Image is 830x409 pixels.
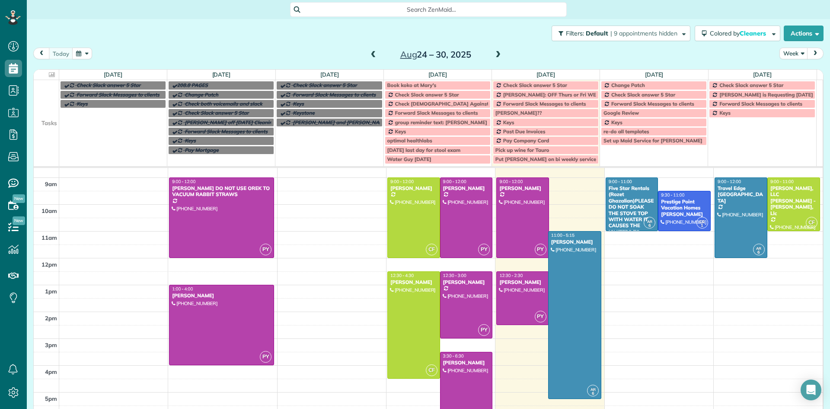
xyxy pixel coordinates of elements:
[591,387,596,392] span: AR
[185,128,268,135] span: Forward Slack Messages to clients
[185,91,218,98] span: Change Patch
[807,48,824,59] button: next
[387,137,432,144] span: optimal healthlabs
[390,179,414,184] span: 9:00 - 12:00
[390,185,437,191] div: [PERSON_NAME]
[400,49,417,60] span: Aug
[45,180,57,187] span: 9am
[503,82,567,88] span: Check Slack answer 5 Star
[719,109,731,116] span: Keys
[717,185,765,204] div: Travel Edge [GEOGRAPHIC_DATA]
[499,273,523,278] span: 12:30 - 2:30
[395,128,406,135] span: Keys
[536,71,555,78] a: [DATE]
[428,71,447,78] a: [DATE]
[45,395,57,402] span: 5pm
[260,351,271,363] span: PY
[552,26,690,41] button: Filters: Default | 9 appointments hidden
[390,273,414,278] span: 12:30 - 4:30
[551,232,575,238] span: 11:00 - 5:15
[503,119,514,126] span: Keys
[212,71,231,78] a: [DATE]
[426,364,437,376] span: CF
[320,71,339,78] a: [DATE]
[608,185,656,260] div: Five Star Rentals (Rozet Ghazalian)PLEASE DO NOT SOAK THE STOVE TOP WITH WATER IT CAUSES THE IGNI...
[499,279,546,285] div: [PERSON_NAME]
[172,293,271,299] div: [PERSON_NAME]
[503,100,586,107] span: Forward Slack Messages to clients
[443,179,466,184] span: 9:00 - 12:00
[661,192,684,198] span: 9:30 - 11:00
[293,100,304,107] span: Keys
[610,29,677,37] span: | 9 appointments hidden
[547,26,690,41] a: Filters: Default | 9 appointments hidden
[478,324,490,336] span: PY
[719,100,802,107] span: Forward Slack Messages to clients
[611,100,694,107] span: Forward Slack Messages to clients
[645,71,664,78] a: [DATE]
[390,279,437,285] div: [PERSON_NAME]
[382,50,490,59] h2: 24 – 30, 2025
[185,119,303,126] span: [PERSON_NAME] off [DATE] Cleaning Restaurant
[647,219,652,224] span: AR
[185,109,249,116] span: Check Slack answer 5 Star
[293,109,314,116] span: Keystone
[611,91,675,98] span: Check Slack answer 5 Star
[260,244,271,255] span: PY
[699,219,705,224] span: CG
[13,216,25,225] span: New
[41,234,57,241] span: 11am
[740,29,767,37] span: Cleaners
[45,315,57,322] span: 2pm
[185,147,219,153] span: Pay Mortgage
[443,273,466,278] span: 12:30 - 3:00
[697,222,708,230] small: 1
[611,82,645,88] span: Change Patch
[603,109,639,116] span: Google Review
[535,244,546,255] span: PY
[185,137,196,144] span: Keys
[495,156,599,162] span: Put [PERSON_NAME] on bi weekly services
[395,109,478,116] span: Forward Slack Messages to clients
[293,119,430,126] span: [PERSON_NAME] and [PERSON_NAME] Off Every [DATE]
[172,286,193,292] span: 1:00 - 4:00
[185,100,262,107] span: Check both voicemails and slack
[499,179,523,184] span: 9:00 - 12:00
[661,199,708,217] div: Prestige Point Vacation Homes [PERSON_NAME]
[293,82,357,88] span: Check Slack answer 5 Star
[503,128,546,135] span: Past Due Invoices
[49,48,73,59] button: today
[503,137,549,144] span: Pay Company Card
[603,128,649,135] span: re-do all templates
[753,71,772,78] a: [DATE]
[535,311,546,322] span: PY
[41,207,57,214] span: 10am
[478,244,490,255] span: PY
[756,246,761,251] span: AR
[499,185,546,191] div: [PERSON_NAME]
[443,353,464,359] span: 3:30 - 6:30
[718,179,741,184] span: 9:00 - 12:00
[33,48,50,59] button: prev
[387,156,431,162] span: Water Guy [DATE]
[77,100,88,107] span: Keys
[644,222,655,230] small: 6
[806,217,817,229] span: CF
[395,119,487,126] span: group reminder text: [PERSON_NAME]
[77,82,140,88] span: Check Slack answer 5 Star
[293,91,376,98] span: Forward Slack Messages to clients
[695,26,780,41] button: Colored byCleaners
[172,185,271,198] div: [PERSON_NAME] DO NOT USE OREK TO VACUUM RABBIT STRAWS
[779,48,808,59] button: Week
[45,341,57,348] span: 3pm
[603,137,702,144] span: Set up Maid Service for [PERSON_NAME]
[45,368,57,375] span: 4pm
[41,261,57,268] span: 12pm
[611,119,622,126] span: Keys
[387,82,437,88] span: Book koko at Mary's
[443,360,490,366] div: [PERSON_NAME]
[753,248,764,257] small: 6
[177,82,208,88] span: 208.8 PAGES
[551,239,599,245] div: [PERSON_NAME]
[801,380,821,400] div: Open Intercom Messenger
